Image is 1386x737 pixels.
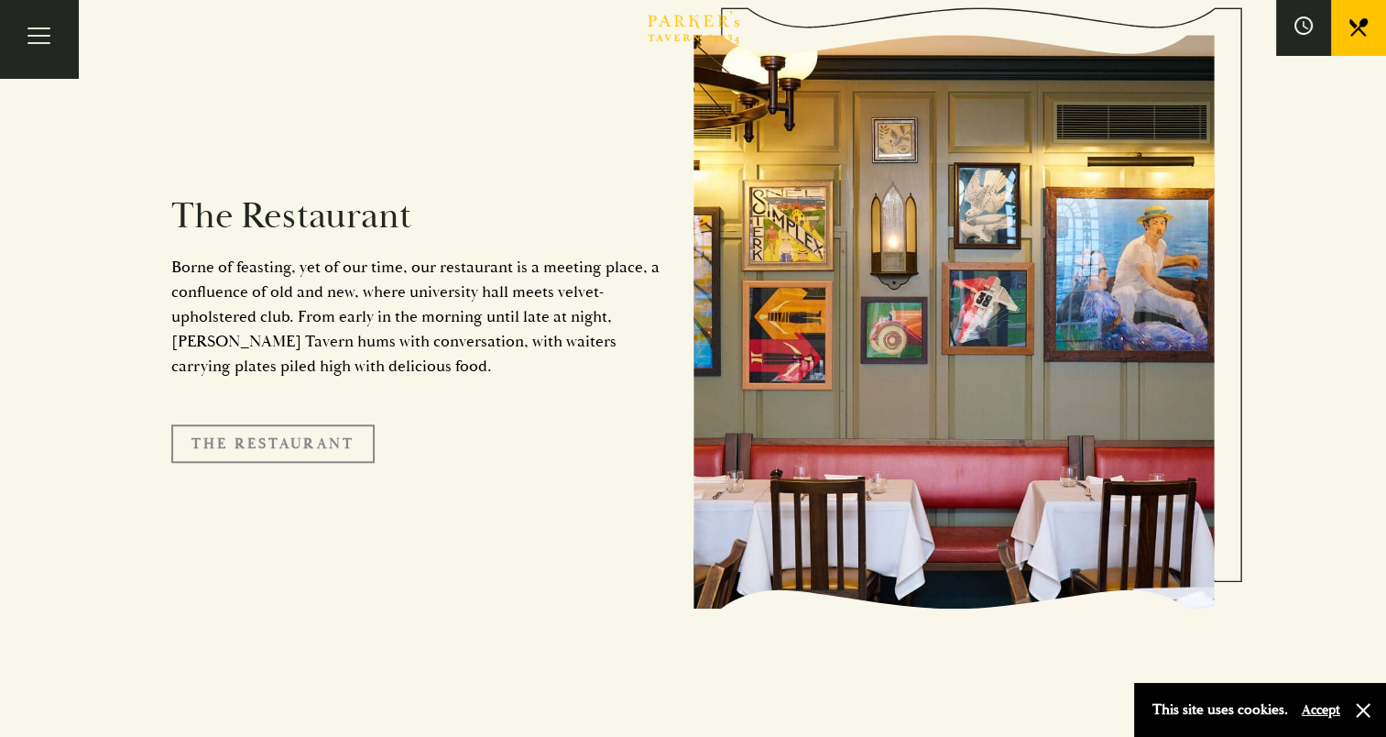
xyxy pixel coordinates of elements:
[171,255,666,379] p: Borne of feasting, yet of our time, our restaurant is a meeting place, a confluence of old and ne...
[171,424,375,463] a: The Restaurant
[1152,697,1288,723] p: This site uses cookies.
[1302,701,1340,719] button: Accept
[171,194,666,238] h2: The Restaurant
[1354,701,1372,720] button: Close and accept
